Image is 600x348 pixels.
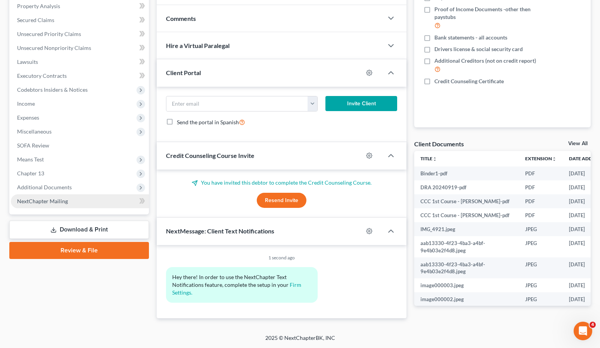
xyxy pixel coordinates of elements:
[590,322,596,328] span: 4
[11,13,149,27] a: Secured Claims
[172,281,303,296] a: Firm Settings.
[17,100,35,107] span: Income
[414,140,464,148] div: Client Documents
[432,157,437,161] i: unfold_more
[11,194,149,208] a: NextChapter Mailing
[17,17,54,23] span: Secured Claims
[434,34,507,41] span: Bank statements - all accounts
[11,69,149,83] a: Executory Contracts
[525,156,557,161] a: Extensionunfold_more
[166,42,230,49] span: Hire a Virtual Paralegal
[574,322,592,340] iframe: Intercom live chat
[166,15,196,22] span: Comments
[17,156,44,163] span: Means Test
[166,227,274,235] span: NextMessage: Client Text Notifications
[414,292,519,306] td: image000002.jpeg
[414,236,519,257] td: aab13330-4f23-4ba3-a4bf-9e4b03e2f4d8.jpeg
[17,114,39,121] span: Expenses
[434,5,540,21] span: Proof of Income Documents -other then paystubs
[166,179,398,187] p: You have invited this debtor to complete the Credit Counseling Course.
[17,142,49,149] span: SOFA Review
[519,208,563,222] td: PDF
[11,139,149,153] a: SOFA Review
[166,96,308,111] input: Enter email
[17,184,72,190] span: Additional Documents
[166,254,398,261] div: 1 second ago
[9,242,149,259] a: Review & File
[414,222,519,236] td: IMG_4921.jpeg
[17,45,91,51] span: Unsecured Nonpriority Claims
[325,96,398,111] button: Invite Client
[17,58,38,65] span: Lawsuits
[414,278,519,292] td: image000003.jpeg
[17,198,68,204] span: NextChapter Mailing
[79,334,521,348] div: 2025 © NextChapterBK, INC
[434,57,536,65] span: Additional Creditors (not on credit report)
[519,278,563,292] td: JPEG
[414,194,519,208] td: CCC 1st Course - [PERSON_NAME]-pdf
[519,257,563,279] td: JPEG
[257,193,306,208] button: Resend Invite
[519,180,563,194] td: PDF
[17,31,81,37] span: Unsecured Priority Claims
[519,166,563,180] td: PDF
[166,69,201,76] span: Client Portal
[519,222,563,236] td: JPEG
[519,194,563,208] td: PDF
[420,156,437,161] a: Titleunfold_more
[568,141,588,146] a: View All
[17,72,67,79] span: Executory Contracts
[17,86,88,93] span: Codebtors Insiders & Notices
[434,77,504,85] span: Credit Counseling Certificate
[17,170,44,177] span: Chapter 13
[17,3,60,9] span: Property Analysis
[11,41,149,55] a: Unsecured Nonpriority Claims
[434,45,523,53] span: Drivers license & social security card
[519,292,563,306] td: JPEG
[177,119,239,125] span: Send the portal in Spanish
[414,257,519,279] td: aab13330-4f23-4ba3-a4bf-9e4b03e2f4d8.jpeg
[166,152,254,159] span: Credit Counseling Course Invite
[11,55,149,69] a: Lawsuits
[172,274,289,288] span: Hey there! In order to use the NextChapter Text Notifications feature, complete the setup in your
[414,208,519,222] td: CCC 1st Course - [PERSON_NAME]-pdf
[414,166,519,180] td: Binder1-pdf
[519,236,563,257] td: JPEG
[414,180,519,194] td: DRA 20240919-pdf
[17,128,52,135] span: Miscellaneous
[11,27,149,41] a: Unsecured Priority Claims
[9,221,149,239] a: Download & Print
[552,157,557,161] i: unfold_more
